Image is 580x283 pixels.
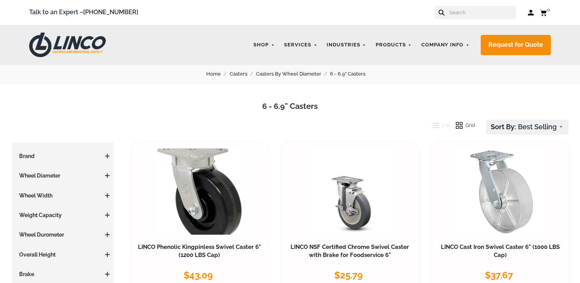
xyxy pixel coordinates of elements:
h3: Overall Height [15,251,110,258]
a: 6 - 6.9" Casters [330,70,374,78]
a: Shop [250,38,278,53]
a: Log in [527,9,534,16]
a: LINCO NSF Certified Chrome Swivel Caster with Brake for Foodservice 6" [291,244,409,259]
button: List [426,120,450,131]
a: LINCO Cast Iron Swivel Caster 6" (1000 LBS Cap) [441,244,560,259]
h3: Brake [15,270,110,278]
a: Request for Quote [481,35,551,55]
h3: Brand [15,152,110,160]
a: LINCO Phenolic Kingpinless Swivel Caster 6" (1200 LBS Cap) [138,244,261,259]
h3: Weight Capacity [15,211,110,219]
span: $43.09 [184,270,213,281]
img: LINCO CASTERS & INDUSTRIAL SUPPLY [29,33,106,57]
span: $37.67 [485,270,513,281]
a: Casters By Wheel Diameter [256,70,330,78]
h1: 6 - 6.9" Casters [12,101,568,112]
a: Services [280,38,321,53]
a: Industries [323,38,370,53]
h3: Wheel Diameter [15,172,110,179]
span: 0 [547,7,550,13]
a: Home [206,70,230,78]
a: Casters [230,70,256,78]
span: $25.79 [334,270,363,281]
a: [PHONE_NUMBER] [83,8,138,16]
a: Company Info [417,38,473,53]
button: Grid [450,120,475,131]
input: Search [449,6,516,19]
h3: Wheel Width [15,192,110,199]
span: Talk to an Expert – [29,7,138,18]
h3: Wheel Durometer [15,231,110,239]
a: Products [372,38,416,53]
a: 0 [540,8,551,17]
